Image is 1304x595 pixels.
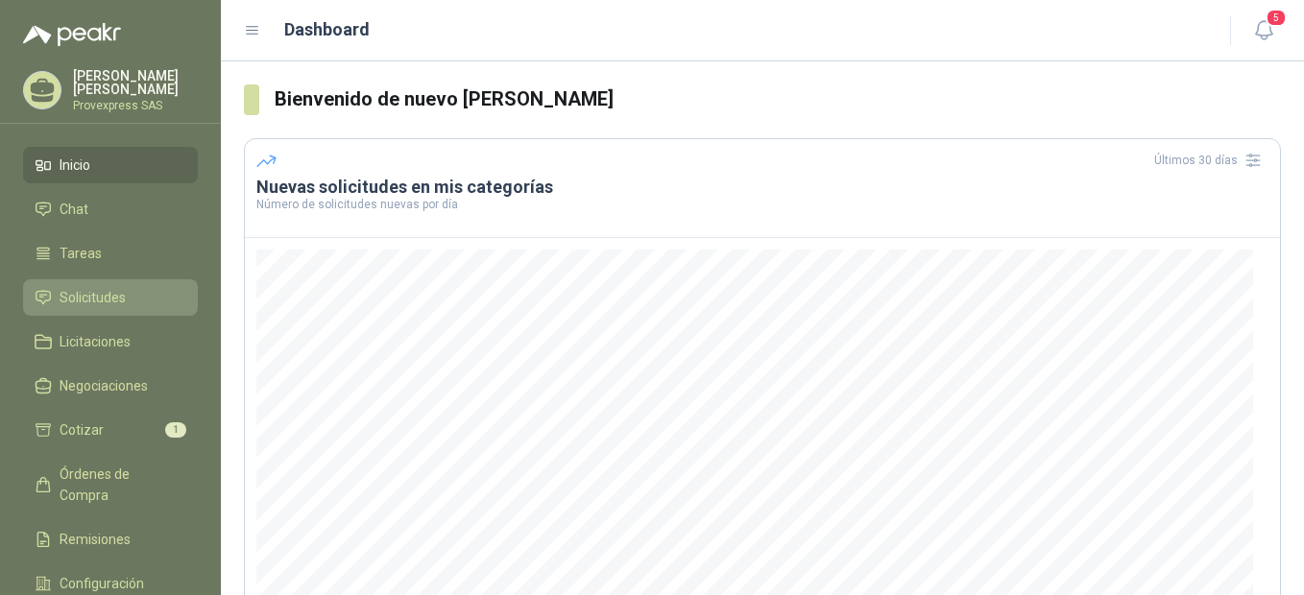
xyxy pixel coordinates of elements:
[60,331,131,352] span: Licitaciones
[256,199,1268,210] p: Número de solicitudes nuevas por día
[60,375,148,396] span: Negociaciones
[73,100,198,111] p: Provexpress SAS
[23,235,198,272] a: Tareas
[23,521,198,558] a: Remisiones
[60,419,104,440] span: Cotizar
[73,69,198,96] p: [PERSON_NAME] [PERSON_NAME]
[1266,9,1287,27] span: 5
[60,243,102,264] span: Tareas
[256,176,1268,199] h3: Nuevas solicitudes en mis categorías
[60,155,90,176] span: Inicio
[275,84,1281,114] h3: Bienvenido de nuevo [PERSON_NAME]
[60,199,88,220] span: Chat
[1246,13,1281,48] button: 5
[23,323,198,360] a: Licitaciones
[23,412,198,448] a: Cotizar1
[1154,145,1268,176] div: Últimos 30 días
[165,422,186,438] span: 1
[60,464,180,506] span: Órdenes de Compra
[284,16,370,43] h1: Dashboard
[23,23,121,46] img: Logo peakr
[23,368,198,404] a: Negociaciones
[60,287,126,308] span: Solicitudes
[23,147,198,183] a: Inicio
[60,573,144,594] span: Configuración
[23,191,198,227] a: Chat
[23,279,198,316] a: Solicitudes
[23,456,198,513] a: Órdenes de Compra
[60,529,131,550] span: Remisiones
